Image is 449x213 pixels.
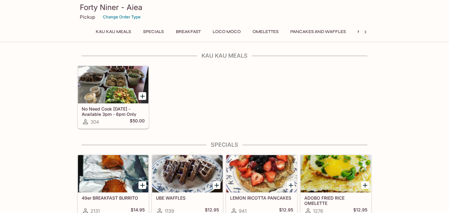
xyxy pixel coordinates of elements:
[304,195,367,206] h5: ADOBO FRIED RICE OMELETTE
[80,2,369,12] h3: Forty Niner - Aiea
[82,106,145,116] h5: No Need Cook [DATE] - Available 3pm - 6pm Only
[92,27,134,36] button: Kau Kau Meals
[152,155,223,192] div: UBE WAFFLES
[361,181,369,189] button: Add ADOBO FRIED RICE OMELETTE
[138,92,146,100] button: Add No Need Cook Today - Available 3pm - 6pm Only
[226,155,297,192] div: LEMON RICOTTA PANCAKES
[138,181,146,189] button: Add 49er BREAKFAST BURRITO
[209,27,244,36] button: Loco Moco
[287,27,349,36] button: Pancakes and Waffles
[90,119,99,125] span: 304
[130,118,145,125] h5: $50.00
[77,52,372,59] h4: Kau Kau Meals
[354,27,431,36] button: Hawaiian Style French Toast
[78,155,148,192] div: 49er BREAKFAST BURRITO
[213,181,220,189] button: Add UBE WAFFLES
[172,27,204,36] button: Breakfast
[139,27,167,36] button: Specials
[82,195,145,201] h5: 49er BREAKFAST BURRITO
[301,155,371,192] div: ADOBO FRIED RICE OMELETTE
[78,66,148,103] div: No Need Cook Today - Available 3pm - 6pm Only
[78,66,149,129] a: No Need Cook [DATE] - Available 3pm - 6pm Only304$50.00
[100,12,143,22] button: Change Order Type
[230,195,293,201] h5: LEMON RICOTTA PANCAKES
[77,141,372,148] h4: Specials
[156,195,219,201] h5: UBE WAFFLES
[80,14,95,20] p: Pickup
[249,27,282,36] button: Omelettes
[287,181,295,189] button: Add LEMON RICOTTA PANCAKES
